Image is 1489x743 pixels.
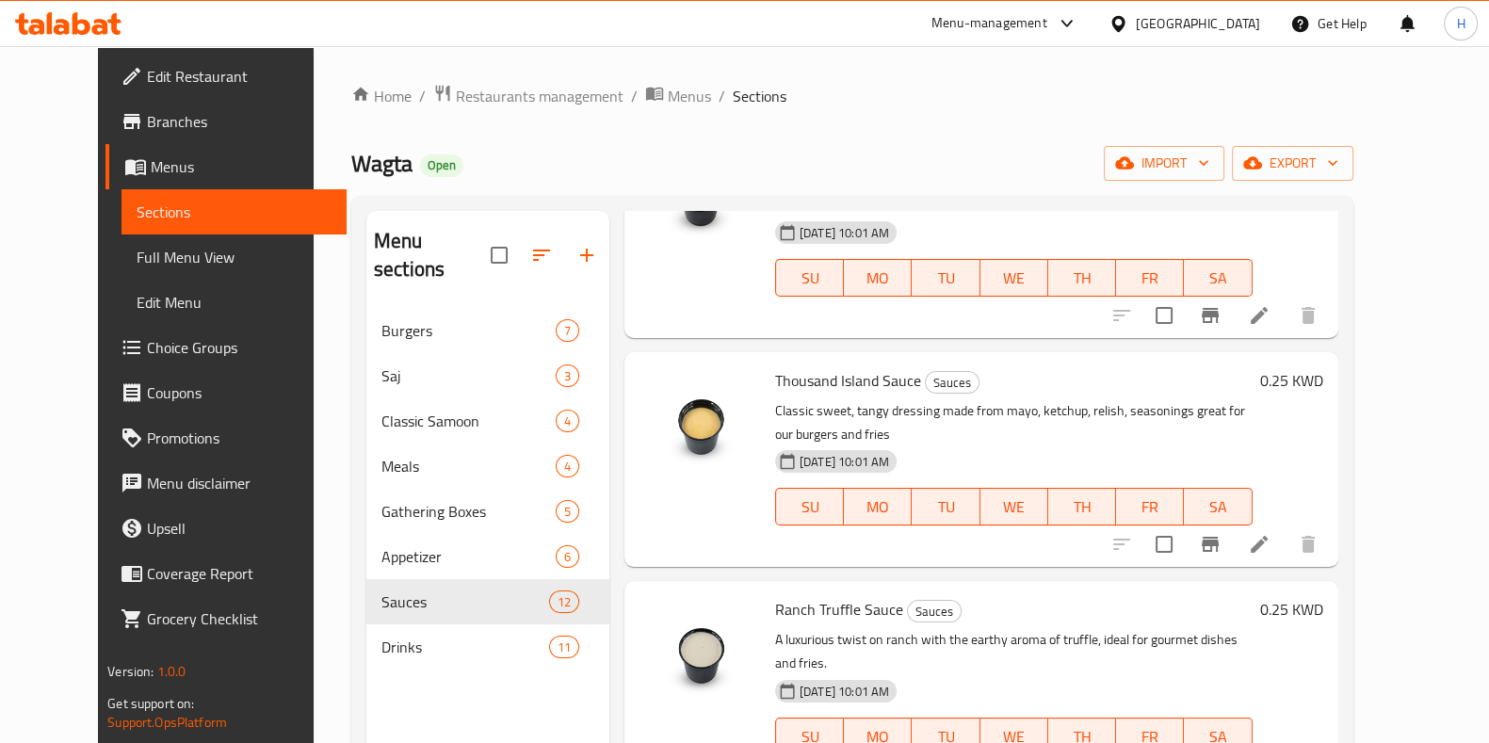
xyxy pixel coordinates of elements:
a: Edit menu item [1248,304,1271,327]
span: SA [1191,265,1244,292]
span: 4 [557,412,578,430]
span: SA [1191,493,1244,521]
span: Sauces [381,590,549,613]
div: Sauces [925,371,979,394]
div: Sauces [907,600,962,622]
a: Menu disclaimer [105,460,347,506]
a: Edit Menu [121,280,347,325]
a: Grocery Checklist [105,596,347,641]
button: TH [1048,259,1116,297]
a: Sections [121,189,347,234]
span: WE [988,265,1041,292]
button: TH [1048,488,1116,525]
p: A luxurious twist on ranch with the earthy aroma of truffle, ideal for gourmet dishes and fries. [775,628,1253,675]
span: 4 [557,458,578,476]
span: Sections [137,201,332,223]
span: Sort sections [519,233,564,278]
span: SU [784,493,836,521]
span: Coverage Report [147,562,332,585]
span: Grocery Checklist [147,607,332,630]
div: Appetizer [381,545,556,568]
div: items [556,410,579,432]
div: items [556,545,579,568]
button: SU [775,488,844,525]
button: FR [1116,488,1184,525]
span: Coupons [147,381,332,404]
a: Coupons [105,370,347,415]
span: 1.0.0 [157,659,186,684]
span: Branches [147,110,332,133]
span: Drinks [381,636,549,658]
button: Add section [564,233,609,278]
span: TU [919,265,972,292]
div: Open [420,154,463,177]
button: SA [1184,488,1252,525]
span: Menu disclaimer [147,472,332,494]
span: TH [1056,265,1109,292]
span: Select to update [1144,525,1184,564]
span: MO [851,493,904,521]
div: Gathering Boxes5 [366,489,609,534]
span: 12 [550,593,578,611]
span: Upsell [147,517,332,540]
span: Select to update [1144,296,1184,335]
a: Menus [105,144,347,189]
span: [DATE] 10:01 AM [792,453,897,471]
a: Menus [645,84,711,108]
a: Home [351,85,412,107]
a: Coverage Report [105,551,347,596]
span: Ranch Truffle Sauce [775,595,903,623]
button: Branch-specific-item [1188,293,1233,338]
a: Support.OpsPlatform [107,710,227,735]
span: Version: [107,659,154,684]
button: MO [844,259,912,297]
a: Edit menu item [1248,533,1271,556]
span: SU [784,265,836,292]
span: 11 [550,638,578,656]
button: TU [912,259,979,297]
span: 3 [557,367,578,385]
button: delete [1286,522,1331,567]
span: Wagta [351,142,413,185]
span: Select all sections [479,235,519,275]
div: [GEOGRAPHIC_DATA] [1136,13,1260,34]
div: Classic Samoon4 [366,398,609,444]
button: TU [912,488,979,525]
button: SA [1184,259,1252,297]
span: import [1119,152,1209,175]
button: import [1104,146,1224,181]
button: export [1232,146,1353,181]
div: Sauces12 [366,579,609,624]
span: H [1456,13,1465,34]
img: Ranch Truffle Sauce [639,596,760,717]
span: FR [1124,493,1176,521]
span: Saj [381,364,556,387]
div: Burgers [381,319,556,342]
span: Meals [381,455,556,477]
div: items [549,590,579,613]
img: Thousand Island Sauce [639,367,760,488]
span: [DATE] 10:01 AM [792,683,897,701]
span: Choice Groups [147,336,332,359]
a: Branches [105,99,347,144]
span: TU [919,493,972,521]
h2: Menu sections [374,227,491,283]
div: Menu-management [931,12,1047,35]
span: Menus [151,155,332,178]
a: Restaurants management [433,84,623,108]
span: Open [420,157,463,173]
span: TH [1056,493,1109,521]
div: Drinks11 [366,624,609,670]
a: Full Menu View [121,234,347,280]
button: Branch-specific-item [1188,522,1233,567]
span: [DATE] 10:01 AM [792,224,897,242]
div: Appetizer6 [366,534,609,579]
span: Edit Menu [137,291,332,314]
span: Get support on: [107,691,194,716]
a: Promotions [105,415,347,460]
button: WE [980,488,1048,525]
